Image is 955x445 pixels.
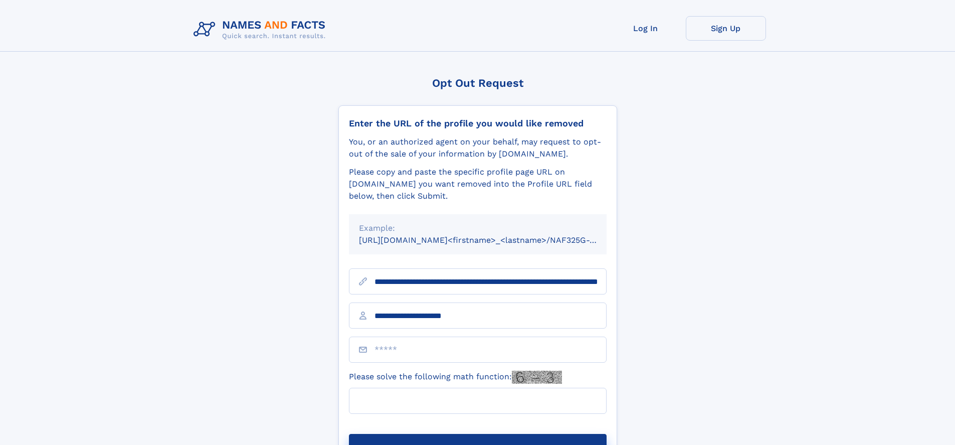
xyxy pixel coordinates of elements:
[338,77,617,89] div: Opt Out Request
[349,371,562,384] label: Please solve the following math function:
[359,222,597,234] div: Example:
[606,16,686,41] a: Log In
[189,16,334,43] img: Logo Names and Facts
[349,118,607,129] div: Enter the URL of the profile you would like removed
[349,136,607,160] div: You, or an authorized agent on your behalf, may request to opt-out of the sale of your informatio...
[359,235,626,245] small: [URL][DOMAIN_NAME]<firstname>_<lastname>/NAF325G-xxxxxxxx
[686,16,766,41] a: Sign Up
[349,166,607,202] div: Please copy and paste the specific profile page URL on [DOMAIN_NAME] you want removed into the Pr...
